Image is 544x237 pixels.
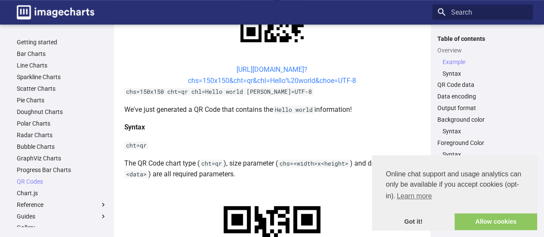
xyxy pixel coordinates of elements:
a: Image-Charts documentation [13,2,98,23]
div: cookieconsent [372,155,537,230]
label: Table of contents [432,35,533,43]
a: Syntax [443,70,528,77]
a: Line Charts [17,62,107,69]
a: Syntax [443,127,528,135]
code: cht=qr [124,142,148,149]
a: Progress Bar Charts [17,166,107,174]
label: Reference [17,201,107,209]
a: Chart.js [17,189,107,197]
a: Sparkline Charts [17,73,107,81]
a: Example [443,58,528,66]
a: GraphViz Charts [17,154,107,162]
span: Online chat support and usage analytics can only be available if you accept cookies (opt-in). [386,169,523,203]
a: Doughnut Charts [17,108,107,116]
img: logo [17,5,94,19]
a: Bubble Charts [17,143,107,151]
a: Overview [437,46,528,54]
nav: Background color [437,127,528,135]
a: Output format [437,104,528,112]
a: learn more about cookies [395,190,433,203]
a: Foreground Color [437,139,528,147]
code: chs=150x150 cht=qr chl=Hello world [PERSON_NAME]=UTF-8 [124,88,313,95]
h4: Syntax [124,122,420,133]
a: Scatter Charts [17,85,107,92]
p: We've just generated a QR Code that contains the information! [124,104,420,115]
p: The QR Code chart type ( ), size parameter ( ) and data ( ) are all required parameters. [124,158,420,180]
a: Bar Charts [17,50,107,58]
a: allow cookies [455,213,537,231]
a: Polar Charts [17,120,107,127]
code: chs=<width>x<height> [278,160,350,167]
a: Background color [437,116,528,123]
code: Hello world [273,106,314,114]
a: Getting started [17,38,107,46]
a: QR Code data [437,81,528,89]
label: Guides [17,212,107,220]
a: Pie Charts [17,96,107,104]
a: Data encoding [437,92,528,100]
nav: Overview [437,58,528,77]
a: dismiss cookie message [372,213,455,231]
input: Search [432,4,533,20]
code: cht=qr [200,160,224,167]
nav: Table of contents [432,35,533,170]
a: Gallery [17,224,107,231]
a: [URL][DOMAIN_NAME]?chs=150x150&cht=qr&chl=Hello%20world&choe=UTF-8 [188,65,356,85]
nav: Foreground Color [437,151,528,158]
a: Radar Charts [17,131,107,139]
a: Syntax [443,151,528,158]
a: QR Codes [17,178,107,185]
